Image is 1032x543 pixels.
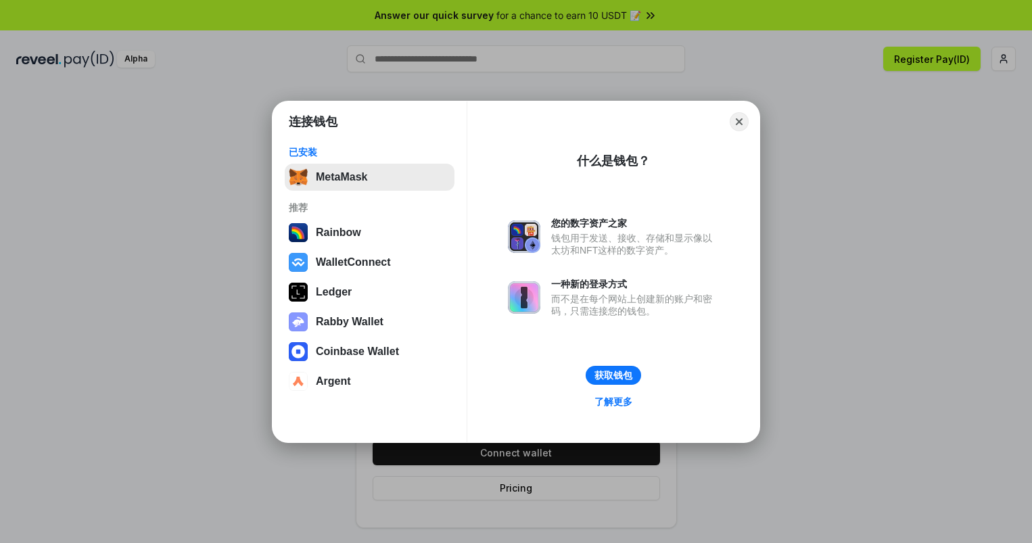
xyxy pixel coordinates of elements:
div: 获取钱包 [594,369,632,381]
img: svg+xml,%3Csvg%20width%3D%2228%22%20height%3D%2228%22%20viewBox%3D%220%200%2028%2028%22%20fill%3D... [289,372,308,391]
div: 钱包用于发送、接收、存储和显示像以太坊和NFT这样的数字资产。 [551,232,719,256]
img: svg+xml,%3Csvg%20xmlns%3D%22http%3A%2F%2Fwww.w3.org%2F2000%2Fsvg%22%20fill%3D%22none%22%20viewBox... [289,312,308,331]
img: svg+xml,%3Csvg%20xmlns%3D%22http%3A%2F%2Fwww.w3.org%2F2000%2Fsvg%22%20fill%3D%22none%22%20viewBox... [508,220,540,253]
button: MetaMask [285,164,454,191]
div: 一种新的登录方式 [551,278,719,290]
div: WalletConnect [316,256,391,268]
a: 了解更多 [586,393,640,410]
div: 已安装 [289,146,450,158]
div: Rabby Wallet [316,316,383,328]
div: MetaMask [316,171,367,183]
button: 获取钱包 [586,366,641,385]
button: Coinbase Wallet [285,338,454,365]
div: 您的数字资产之家 [551,217,719,229]
div: Argent [316,375,351,387]
button: Ledger [285,279,454,306]
img: svg+xml,%3Csvg%20xmlns%3D%22http%3A%2F%2Fwww.w3.org%2F2000%2Fsvg%22%20width%3D%2228%22%20height%3... [289,283,308,302]
div: Rainbow [316,227,361,239]
div: 推荐 [289,202,450,214]
button: Close [730,112,749,131]
div: 什么是钱包？ [577,153,650,169]
img: svg+xml,%3Csvg%20width%3D%22120%22%20height%3D%22120%22%20viewBox%3D%220%200%20120%20120%22%20fil... [289,223,308,242]
img: svg+xml,%3Csvg%20width%3D%2228%22%20height%3D%2228%22%20viewBox%3D%220%200%2028%2028%22%20fill%3D... [289,342,308,361]
button: Rabby Wallet [285,308,454,335]
h1: 连接钱包 [289,114,337,130]
button: Argent [285,368,454,395]
img: svg+xml,%3Csvg%20xmlns%3D%22http%3A%2F%2Fwww.w3.org%2F2000%2Fsvg%22%20fill%3D%22none%22%20viewBox... [508,281,540,314]
div: 了解更多 [594,396,632,408]
img: svg+xml,%3Csvg%20fill%3D%22none%22%20height%3D%2233%22%20viewBox%3D%220%200%2035%2033%22%20width%... [289,168,308,187]
div: 而不是在每个网站上创建新的账户和密码，只需连接您的钱包。 [551,293,719,317]
button: WalletConnect [285,249,454,276]
img: svg+xml,%3Csvg%20width%3D%2228%22%20height%3D%2228%22%20viewBox%3D%220%200%2028%2028%22%20fill%3D... [289,253,308,272]
button: Rainbow [285,219,454,246]
div: Ledger [316,286,352,298]
div: Coinbase Wallet [316,346,399,358]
